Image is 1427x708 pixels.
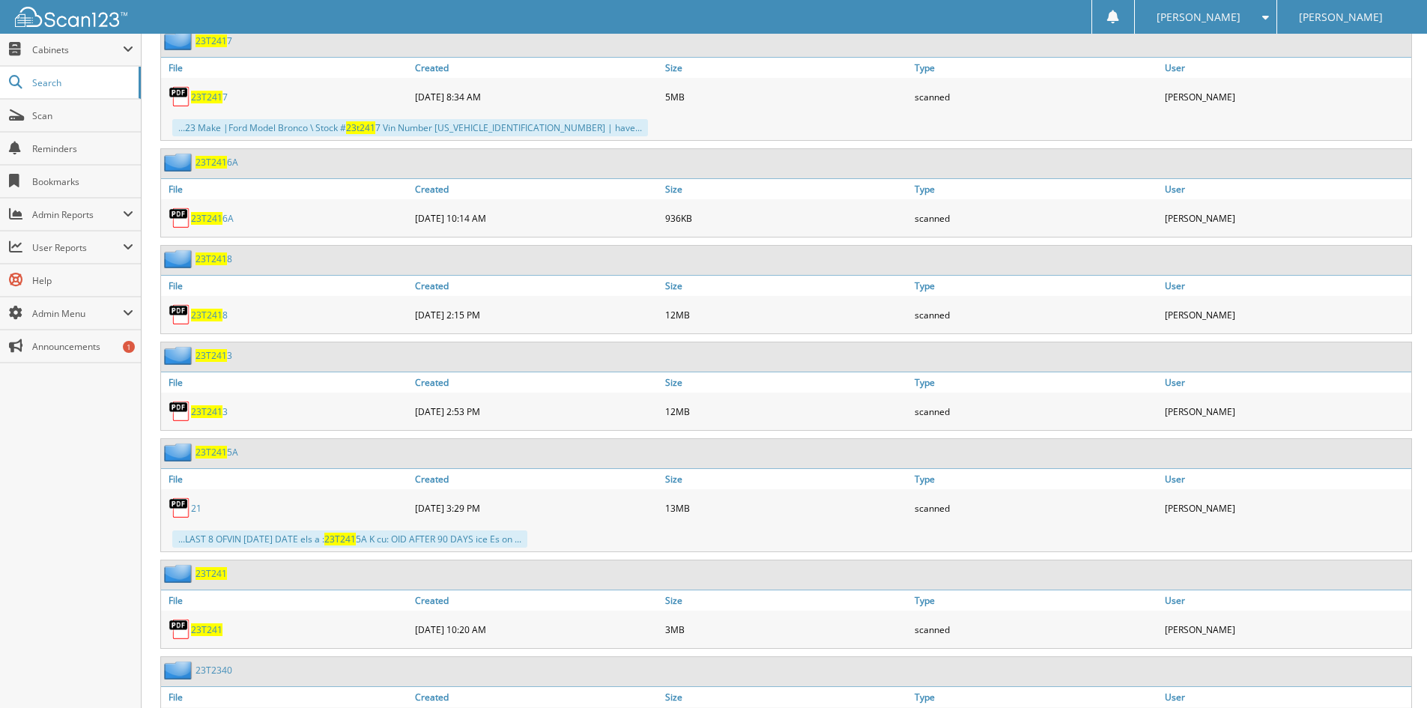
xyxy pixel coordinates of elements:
a: Size [661,687,912,707]
span: 23T241 [191,212,222,225]
span: [PERSON_NAME] [1157,13,1240,22]
img: PDF.png [169,400,191,423]
div: 936KB [661,203,912,233]
a: 23T2417 [191,91,228,103]
a: Type [911,687,1161,707]
img: PDF.png [169,303,191,326]
a: Size [661,590,912,611]
span: Bookmarks [32,175,133,188]
a: Created [411,58,661,78]
a: File [161,590,411,611]
span: Cabinets [32,43,123,56]
div: [PERSON_NAME] [1161,493,1411,523]
img: folder2.png [164,443,196,462]
div: 12MB [661,300,912,330]
img: folder2.png [164,153,196,172]
div: scanned [911,300,1161,330]
div: [PERSON_NAME] [1161,396,1411,426]
a: Size [661,469,912,489]
span: Help [32,274,133,287]
div: 1 [123,341,135,353]
a: Size [661,276,912,296]
div: ...23 Make |Ford Model Bronco \ Stock # 7 Vin Number [US_VEHICLE_IDENTIFICATION_NUMBER] | have... [172,119,648,136]
a: File [161,58,411,78]
span: 23T241 [191,623,222,636]
a: File [161,276,411,296]
a: Size [661,372,912,393]
div: 5MB [661,82,912,112]
a: Type [911,179,1161,199]
span: 23T241 [324,533,356,545]
a: Created [411,179,661,199]
a: User [1161,179,1411,199]
div: [DATE] 3:29 PM [411,493,661,523]
a: User [1161,687,1411,707]
img: PDF.png [169,497,191,519]
a: Created [411,687,661,707]
a: User [1161,469,1411,489]
img: PDF.png [169,85,191,108]
div: ...LAST 8 OFVIN [DATE] DATE els a : 5A K cu: OID AFTER 90 DAYS ice Es on ... [172,530,527,548]
span: 23T241 [191,309,222,321]
a: 23T2413 [191,405,228,418]
div: [PERSON_NAME] [1161,203,1411,233]
img: folder2.png [164,661,196,680]
div: [DATE] 10:14 AM [411,203,661,233]
a: Size [661,179,912,199]
span: 23T241 [196,156,227,169]
span: [PERSON_NAME] [1299,13,1383,22]
div: [DATE] 8:34 AM [411,82,661,112]
div: [PERSON_NAME] [1161,82,1411,112]
span: 23T241 [196,446,227,459]
span: 23T241 [196,252,227,265]
a: 23T2418 [196,252,232,265]
img: PDF.png [169,618,191,641]
a: File [161,469,411,489]
div: 3MB [661,614,912,644]
a: 21 [191,502,202,515]
a: Type [911,469,1161,489]
div: 12MB [661,396,912,426]
div: [DATE] 2:53 PM [411,396,661,426]
div: [DATE] 10:20 AM [411,614,661,644]
a: User [1161,372,1411,393]
a: File [161,687,411,707]
span: User Reports [32,241,123,254]
a: Type [911,590,1161,611]
div: [PERSON_NAME] [1161,300,1411,330]
div: [PERSON_NAME] [1161,614,1411,644]
a: Created [411,590,661,611]
span: Scan [32,109,133,122]
img: folder2.png [164,564,196,583]
span: Admin Reports [32,208,123,221]
span: 23T241 [191,91,222,103]
a: User [1161,58,1411,78]
div: scanned [911,396,1161,426]
img: folder2.png [164,346,196,365]
a: 23T2416A [196,156,238,169]
span: Announcements [32,340,133,353]
div: [DATE] 2:15 PM [411,300,661,330]
a: 23T2340 [196,664,232,677]
span: Reminders [32,142,133,155]
a: Type [911,276,1161,296]
a: File [161,179,411,199]
div: scanned [911,203,1161,233]
span: 23T241 [196,34,227,47]
img: scan123-logo-white.svg [15,7,127,27]
span: 23T241 [196,349,227,362]
a: 23T2413 [196,349,232,362]
a: User [1161,590,1411,611]
a: 23T241 [196,567,227,580]
span: 23t241 [346,121,375,134]
img: folder2.png [164,31,196,50]
span: Admin Menu [32,307,123,320]
img: PDF.png [169,207,191,229]
a: User [1161,276,1411,296]
a: 23T2415A [196,446,238,459]
a: 23T2417 [196,34,232,47]
span: 23T241 [191,405,222,418]
a: 23T2416A [191,212,234,225]
a: File [161,372,411,393]
div: 13MB [661,493,912,523]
